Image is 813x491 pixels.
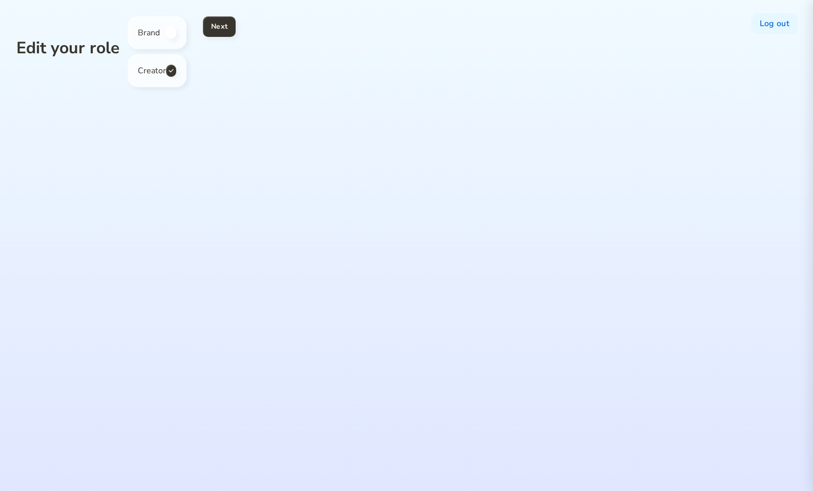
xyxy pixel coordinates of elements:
button: Log out [752,13,798,34]
h4: Next [211,21,227,33]
button: Next [203,16,236,37]
h1: Edit your role [16,37,119,475]
p: Creator [138,65,166,77]
p: Brand [138,27,160,39]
